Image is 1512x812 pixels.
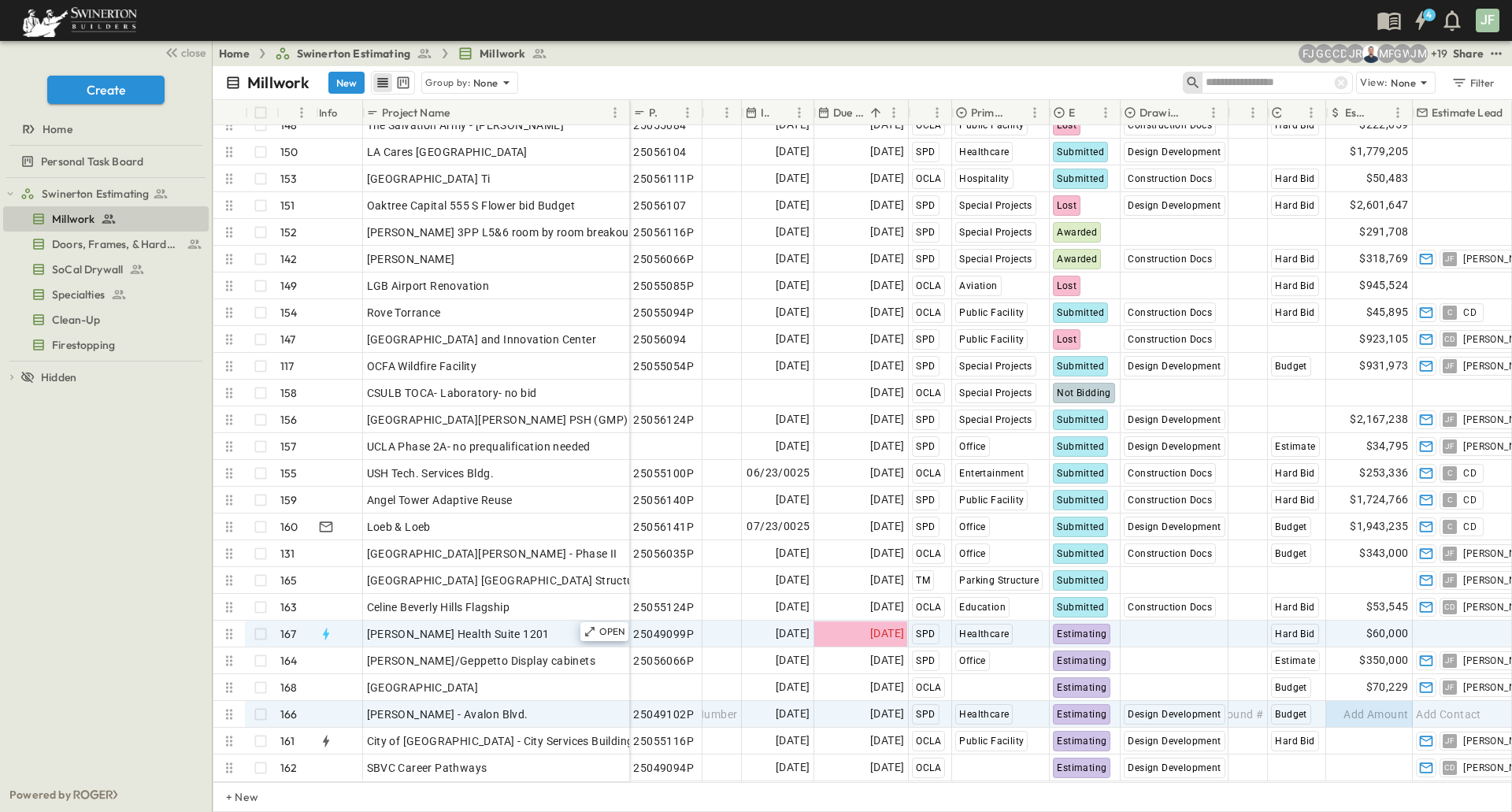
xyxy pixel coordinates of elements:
[959,387,1032,399] span: Special Projects
[870,276,904,295] span: [DATE]
[747,517,810,536] span: 07/23/0025
[3,258,206,280] a: SoCal Drywall
[1409,44,1428,63] div: Jonathan M. Hansen (johansen@swinerton.com)
[367,144,528,160] span: LA Cares [GEOGRAPHIC_DATA]
[1140,105,1184,121] p: Drawing Status
[280,117,298,133] p: 148
[1057,254,1097,265] span: Awarded
[928,103,947,122] button: Menu
[181,45,206,61] span: close
[3,309,206,331] a: Clean-Up
[1350,196,1408,214] span: $2,601,647
[1371,104,1388,121] button: Sort
[870,517,904,536] span: [DATE]
[1128,307,1212,318] span: Construction Docs
[633,358,694,374] span: 25055054P
[1057,441,1104,452] span: Submitted
[1128,334,1212,345] span: Construction Docs
[916,387,941,399] span: OCLA
[1487,44,1506,63] button: test
[367,332,597,347] span: [GEOGRAPHIC_DATA] and Innovation Center
[367,358,477,374] span: OCFA Wildfire Facility
[633,117,686,133] span: 25055084
[776,169,810,187] span: [DATE]
[1275,495,1314,506] span: Hard Bid
[316,100,363,125] div: Info
[283,104,300,121] button: Sort
[280,465,298,481] p: 155
[367,439,591,454] span: UCLA Phase 2A- no prequalification needed
[1346,44,1365,63] div: Joshua Russell (joshua.russell@swinerton.com)
[870,464,904,482] span: [DATE]
[959,254,1032,265] span: Special Projects
[47,76,165,104] button: Create
[3,208,206,230] a: Millwork
[367,224,679,240] span: [PERSON_NAME] 3PP L5&6 room by room breakout required
[373,73,392,92] button: row view
[870,169,904,187] span: [DATE]
[3,118,206,140] a: Home
[280,573,298,588] p: 165
[1366,169,1409,187] span: $50,483
[1057,307,1104,318] span: Submitted
[1057,280,1077,291] span: Lost
[870,143,904,161] span: [DATE]
[1431,46,1447,61] p: + 19
[1275,173,1314,184] span: Hard Bid
[1275,200,1314,211] span: Hard Bid
[870,491,904,509] span: [DATE]
[870,116,904,134] span: [DATE]
[367,492,513,508] span: Angel Tower Adaptive Reuse
[1350,143,1408,161] span: $1,779,205
[1275,307,1314,318] span: Hard Bid
[319,91,338,135] div: Info
[776,437,810,455] span: [DATE]
[280,224,298,240] p: 152
[3,334,206,356] a: Firestopping
[633,144,686,160] span: 25056104
[916,548,941,559] span: OCLA
[1366,303,1409,321] span: $45,895
[52,312,100,328] span: Clean-Up
[1391,75,1416,91] p: None
[959,548,985,559] span: Office
[367,171,491,187] span: [GEOGRAPHIC_DATA] Ti
[661,104,678,121] button: Sort
[1057,521,1104,532] span: Submitted
[247,72,309,94] p: Millwork
[297,46,410,61] span: Swinerton Estimating
[1463,467,1477,480] span: CD
[1366,437,1409,455] span: $34,795
[292,103,311,122] button: Menu
[1350,491,1408,509] span: $1,724,766
[870,544,904,562] span: [DATE]
[280,412,298,428] p: 156
[3,181,209,206] div: Swinerton Estimatingtest
[1474,7,1501,34] button: JF
[1243,103,1262,122] button: Menu
[1284,104,1302,121] button: Sort
[1128,521,1221,532] span: Design Development
[1057,361,1104,372] span: Submitted
[20,183,206,205] a: Swinerton Estimating
[633,519,694,535] span: 25056141P
[709,104,726,121] button: Sort
[959,361,1032,372] span: Special Projects
[959,521,985,532] span: Office
[219,46,557,61] nav: breadcrumbs
[1057,468,1104,479] span: Submitted
[52,236,180,252] span: Doors, Frames, & Hardware
[959,414,1032,425] span: Special Projects
[1128,468,1212,479] span: Construction Docs
[1128,495,1212,506] span: Construction Docs
[916,468,941,479] span: OCLA
[1057,173,1104,184] span: Submitted
[717,103,736,122] button: Menu
[3,150,206,172] a: Personal Task Board
[1025,103,1044,122] button: Menu
[1008,104,1025,121] button: Sort
[1057,200,1077,211] span: Lost
[480,46,525,61] span: Millwork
